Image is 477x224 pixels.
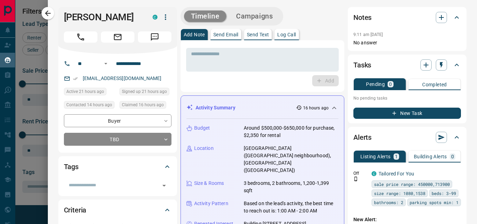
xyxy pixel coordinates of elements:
h2: Tags [64,161,79,172]
div: condos.ca [372,171,376,176]
div: Criteria [64,202,171,218]
a: Tailored For You [379,171,414,176]
span: Active 21 hours ago [66,88,104,95]
div: Tasks [353,57,461,73]
span: Message [138,31,171,43]
span: sale price range: 450000,713900 [374,181,450,188]
p: Based on the lead's activity, the best time to reach out is: 1:00 AM - 2:00 AM [244,200,338,215]
div: Sun Oct 12 2025 [64,88,116,97]
button: Timeline [184,10,227,22]
p: Building Alerts [414,154,447,159]
p: Add Note [184,32,205,37]
p: No pending tasks [353,93,461,103]
p: Send Email [213,32,239,37]
h2: Notes [353,12,372,23]
p: Pending [366,82,385,87]
h2: Alerts [353,132,372,143]
p: Log Call [277,32,296,37]
div: TBD [64,133,171,146]
p: Budget [194,124,210,132]
span: Call [64,31,97,43]
p: 0 [389,82,392,87]
a: [EMAIL_ADDRESS][DOMAIN_NAME] [83,75,162,81]
span: parking spots min: 1 [410,199,458,206]
p: 1 [395,154,398,159]
span: Claimed 16 hours ago [122,101,164,108]
h1: [PERSON_NAME] [64,12,142,23]
button: Open [102,59,110,68]
p: Activity Pattern [194,200,228,207]
p: Send Text [247,32,269,37]
p: 16 hours ago [303,105,329,111]
p: Listing Alerts [360,154,391,159]
p: Around $500,000-$650,000 for purchase, $2,350 for rental [244,124,338,139]
p: Off [353,170,367,176]
p: No answer [353,39,461,46]
div: Alerts [353,129,461,146]
h2: Criteria [64,204,87,216]
button: Open [159,181,169,190]
p: 9:11 am [DATE] [353,32,383,37]
div: Sun Oct 12 2025 [64,101,116,111]
p: 0 [451,154,454,159]
p: [GEOGRAPHIC_DATA] ([GEOGRAPHIC_DATA] neighbourhood), [GEOGRAPHIC_DATA] ([GEOGRAPHIC_DATA]) [244,145,338,174]
h2: Tasks [353,59,371,71]
p: Activity Summary [196,104,235,111]
div: Sun Oct 12 2025 [119,88,171,97]
span: bathrooms: 2 [374,199,403,206]
p: New Alert: [353,216,461,223]
svg: Email Verified [73,76,78,81]
span: beds: 3-99 [432,190,456,197]
svg: Push Notification Only [353,176,358,181]
p: Completed [422,82,447,87]
p: 3 bedrooms, 2 bathrooms, 1,200-1,399 sqft [244,180,338,194]
span: size range: 1080,1538 [374,190,425,197]
button: New Task [353,108,461,119]
p: Location [194,145,214,152]
div: Sun Oct 12 2025 [119,101,171,111]
p: Size & Rooms [194,180,224,187]
button: Campaigns [229,10,280,22]
span: Email [101,31,134,43]
div: Notes [353,9,461,26]
span: Signed up 21 hours ago [122,88,167,95]
div: Activity Summary16 hours ago [186,101,338,114]
div: Tags [64,158,171,175]
div: Buyer [64,114,171,127]
div: condos.ca [153,15,157,20]
span: Contacted 14 hours ago [66,101,112,108]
